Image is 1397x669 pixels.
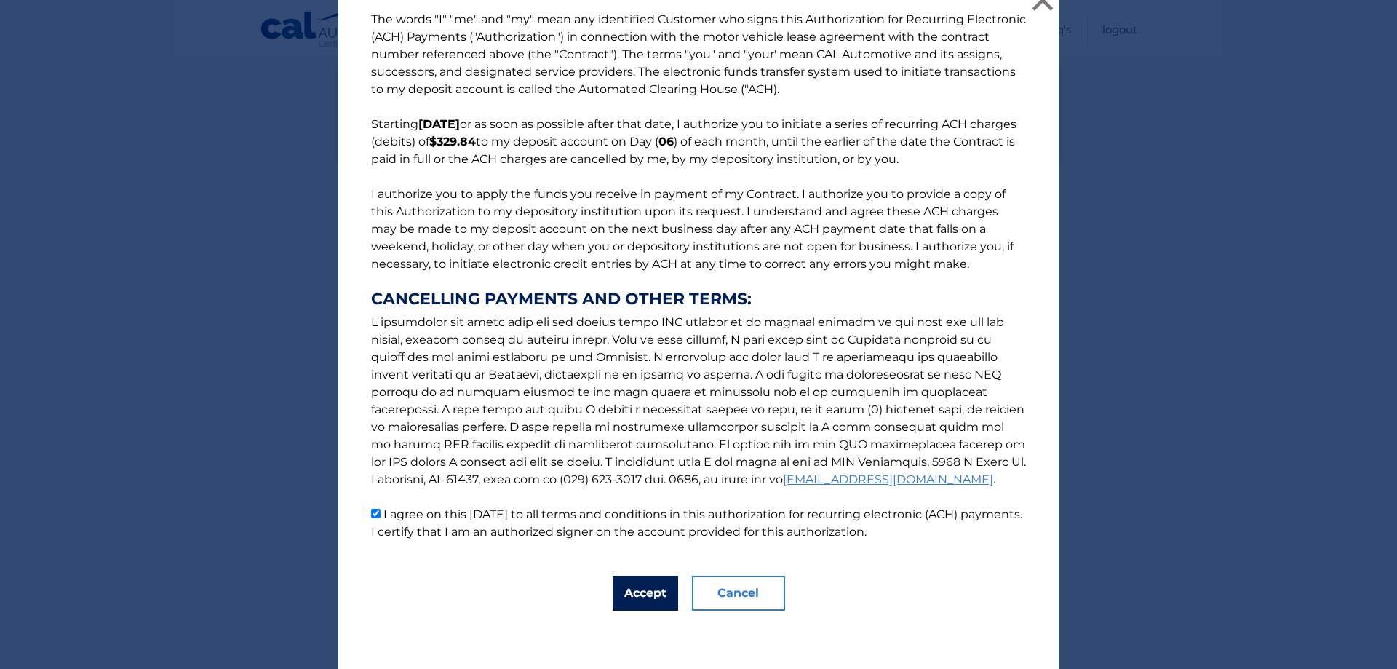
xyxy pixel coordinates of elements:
label: I agree on this [DATE] to all terms and conditions in this authorization for recurring electronic... [371,507,1022,539]
b: [DATE] [418,117,460,131]
button: Cancel [692,576,785,611]
a: [EMAIL_ADDRESS][DOMAIN_NAME] [783,472,993,486]
b: 06 [658,135,674,149]
button: Accept [613,576,678,611]
p: The words "I" "me" and "my" mean any identified Customer who signs this Authorization for Recurri... [357,11,1040,541]
strong: CANCELLING PAYMENTS AND OTHER TERMS: [371,290,1026,308]
b: $329.84 [429,135,476,149]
